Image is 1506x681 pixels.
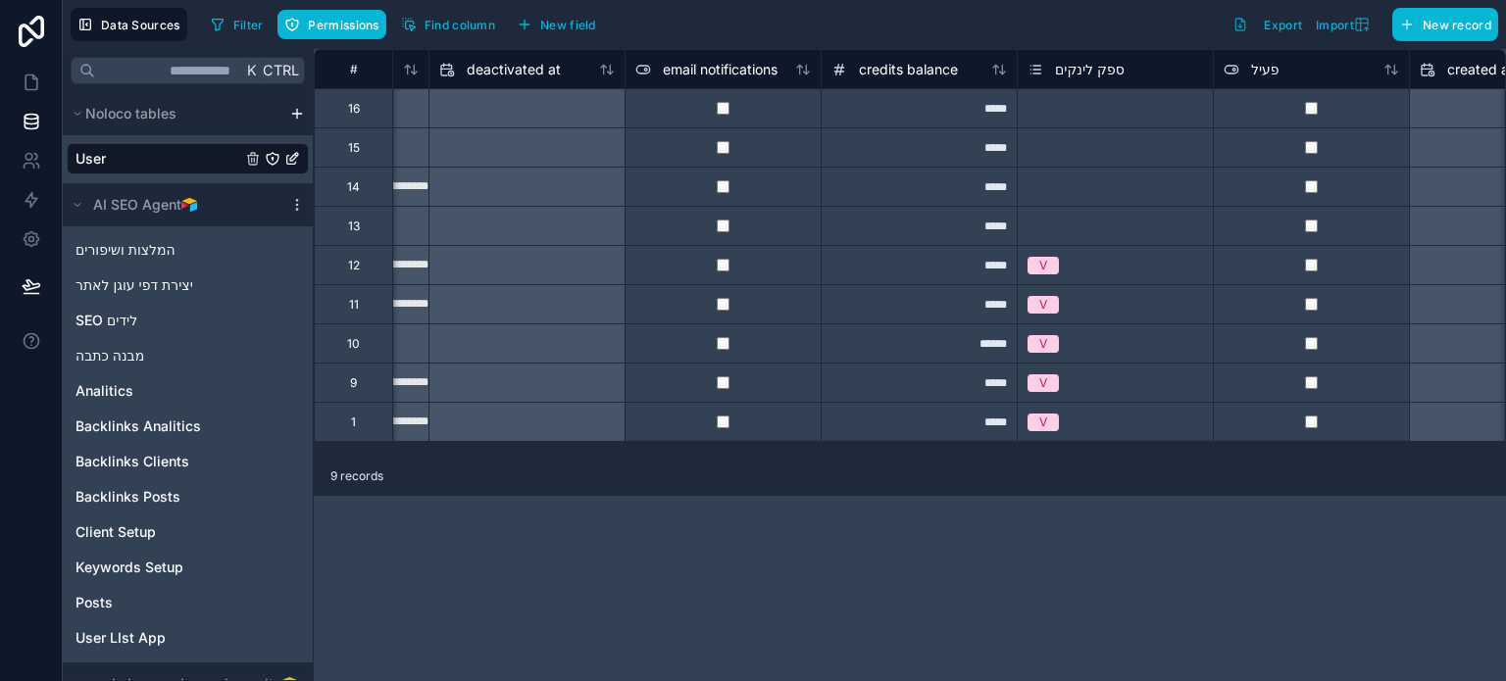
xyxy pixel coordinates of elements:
[663,60,778,79] span: email notifications
[394,10,502,39] button: Find column
[1316,18,1354,32] span: Import
[348,140,360,156] div: 15
[1384,8,1498,41] a: New record
[350,375,357,391] div: 9
[330,468,383,484] span: 9 records
[1039,335,1047,353] div: V
[1251,60,1280,79] span: פעיל
[277,10,393,39] a: Permissions
[203,10,271,39] button: Filter
[329,62,377,76] div: #
[348,219,360,234] div: 13
[277,10,385,39] button: Permissions
[1055,60,1125,79] span: ספק לינקים
[233,18,264,32] span: Filter
[425,18,495,32] span: Find column
[859,60,958,79] span: credits balance
[1392,8,1498,41] button: New record
[1264,18,1302,32] span: Export
[1039,296,1047,314] div: V
[71,8,187,41] button: Data Sources
[467,60,561,79] span: deactivated at
[101,18,180,32] span: Data Sources
[540,18,596,32] span: New field
[348,258,360,273] div: 12
[1039,413,1047,431] div: V
[308,18,378,32] span: Permissions
[1423,18,1491,32] span: New record
[1039,374,1047,392] div: V
[347,179,360,195] div: 14
[245,64,259,77] span: K
[510,10,603,39] button: New field
[1309,8,1384,41] button: Import
[261,58,301,82] span: Ctrl
[348,101,360,117] div: 16
[351,414,356,430] div: 1
[1226,8,1309,41] button: Export
[349,297,359,313] div: 11
[1039,257,1047,274] div: V
[347,336,360,352] div: 10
